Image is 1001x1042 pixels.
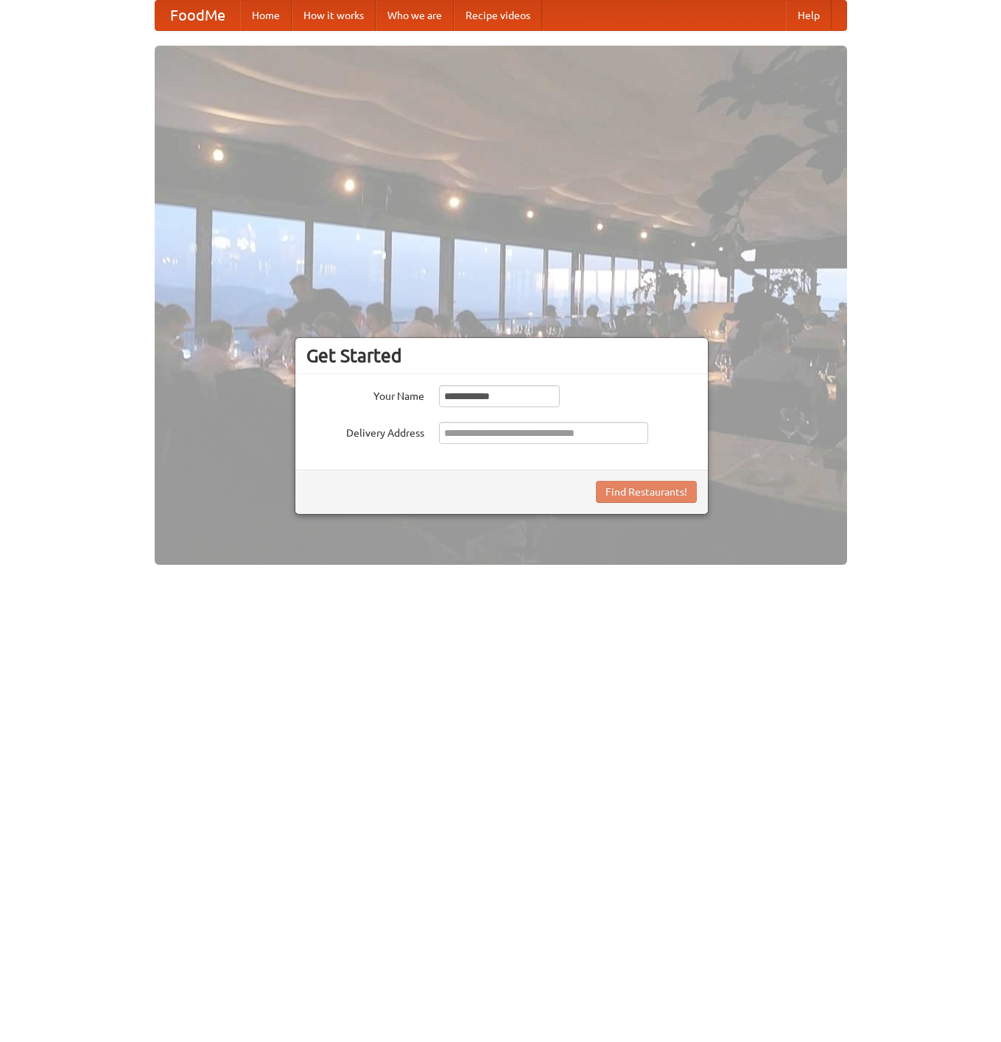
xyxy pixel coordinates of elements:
[240,1,292,30] a: Home
[155,1,240,30] a: FoodMe
[292,1,376,30] a: How it works
[306,345,697,367] h3: Get Started
[596,481,697,503] button: Find Restaurants!
[454,1,542,30] a: Recipe videos
[786,1,832,30] a: Help
[376,1,454,30] a: Who we are
[306,385,424,404] label: Your Name
[306,422,424,440] label: Delivery Address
